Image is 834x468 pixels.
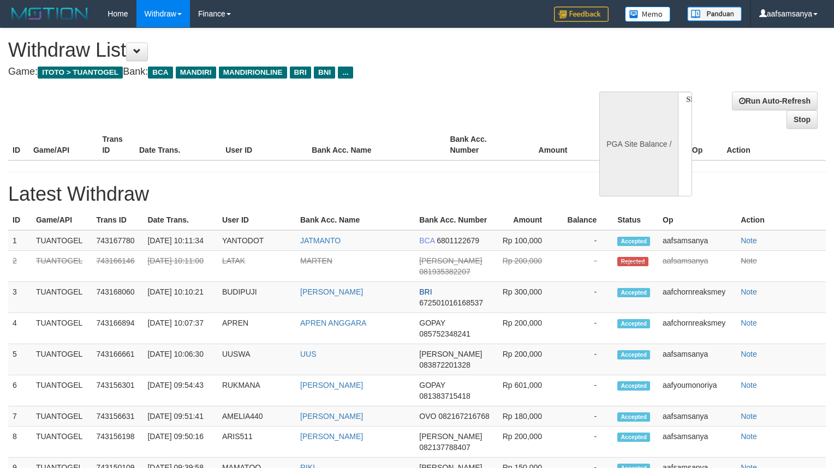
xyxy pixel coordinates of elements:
th: User ID [221,129,307,160]
th: Status [613,210,658,230]
span: Accepted [617,237,650,246]
a: [PERSON_NAME] [300,412,363,421]
img: Feedback.jpg [554,7,609,22]
td: 743156198 [92,427,144,458]
a: Note [741,319,757,327]
td: 743156631 [92,406,144,427]
td: Rp 601,000 [494,375,558,406]
a: Run Auto-Refresh [732,92,818,110]
span: GOPAY [419,381,445,389]
th: Amount [494,210,558,230]
td: - [558,282,613,313]
a: UUS [300,350,317,358]
a: MARTEN [300,256,332,265]
th: Game/API [29,129,98,160]
td: [DATE] 09:50:16 [143,427,217,458]
td: ARIS511 [218,427,296,458]
td: TUANTOGEL [32,375,92,406]
td: 1 [8,230,32,251]
a: Note [741,256,757,265]
th: Bank Acc. Name [307,129,445,160]
th: Balance [558,210,613,230]
a: Note [741,432,757,441]
td: 3 [8,282,32,313]
span: OVO [419,412,436,421]
img: Button%20Memo.svg [625,7,671,22]
td: aafsamsanya [658,230,736,251]
th: Op [658,210,736,230]
a: [PERSON_NAME] [300,381,363,389]
a: [PERSON_NAME] [300,432,363,441]
td: Rp 100,000 [494,230,558,251]
td: - [558,230,613,251]
span: 672501016168537 [419,298,483,307]
td: [DATE] 10:06:30 [143,344,217,375]
img: MOTION_logo.png [8,5,91,22]
td: TUANTOGEL [32,251,92,282]
span: Accepted [617,288,650,297]
th: Bank Acc. Number [415,210,494,230]
td: RUKMANA [218,375,296,406]
td: TUANTOGEL [32,344,92,375]
td: TUANTOGEL [32,313,92,344]
a: JATMANTO [300,236,341,245]
span: GOPAY [419,319,445,327]
td: aafsamsanya [658,427,736,458]
th: User ID [218,210,296,230]
td: [DATE] 09:54:43 [143,375,217,406]
h1: Withdraw List [8,39,545,61]
span: Rejected [617,257,648,266]
th: Game/API [32,210,92,230]
td: - [558,251,613,282]
a: Note [741,381,757,389]
td: - [558,313,613,344]
span: [PERSON_NAME] [419,256,482,265]
td: - [558,375,613,406]
td: TUANTOGEL [32,230,92,251]
th: Date Trans. [143,210,217,230]
td: 743166661 [92,344,144,375]
span: Accepted [617,381,650,391]
span: 082137788407 [419,443,470,452]
a: Note [741,350,757,358]
td: 743166146 [92,251,144,282]
td: 743167780 [92,230,144,251]
td: TUANTOGEL [32,406,92,427]
th: Trans ID [92,210,144,230]
td: 7 [8,406,32,427]
a: Stop [787,110,818,129]
td: 743166894 [92,313,144,344]
span: MANDIRI [176,67,216,79]
td: 6 [8,375,32,406]
a: Note [741,412,757,421]
h4: Game: Bank: [8,67,545,77]
td: BUDIPUJI [218,282,296,313]
th: Bank Acc. Number [445,129,515,160]
td: aafsamsanya [658,344,736,375]
span: Accepted [617,319,650,328]
h1: Latest Withdraw [8,183,826,205]
span: 081383715418 [419,392,470,400]
td: Rp 200,000 [494,427,558,458]
span: 085752348241 [419,329,470,338]
td: aafyoumonoriya [658,375,736,406]
a: Note [741,287,757,296]
th: Amount [515,129,584,160]
td: UUSWA [218,344,296,375]
a: Note [741,236,757,245]
span: MANDIRIONLINE [219,67,287,79]
span: [PERSON_NAME] [419,350,482,358]
span: 082167216768 [438,412,489,421]
td: Rp 200,000 [494,313,558,344]
td: aafchornreaksmey [658,313,736,344]
th: Action [736,210,826,230]
th: Balance [583,129,647,160]
img: panduan.png [687,7,742,21]
th: Action [722,129,826,160]
td: 743168060 [92,282,144,313]
td: YANTODOT [218,230,296,251]
td: TUANTOGEL [32,282,92,313]
td: 8 [8,427,32,458]
td: LATAK [218,251,296,282]
a: APREN ANGGARA [300,319,366,327]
